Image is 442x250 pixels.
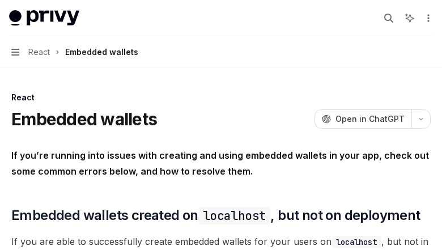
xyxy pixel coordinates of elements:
h1: Embedded wallets [11,109,157,129]
div: Embedded wallets [65,45,138,59]
button: Open in ChatGPT [314,109,411,129]
code: localhost [198,207,271,224]
span: Embedded wallets created on , but not on deployment [11,206,420,224]
span: Open in ChatGPT [335,113,405,125]
strong: If you’re running into issues with creating and using embedded wallets in your app, check out som... [11,150,429,177]
img: light logo [9,10,79,26]
button: More actions [422,10,433,26]
code: localhost [331,236,381,248]
div: React [11,92,431,103]
span: React [28,45,50,59]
